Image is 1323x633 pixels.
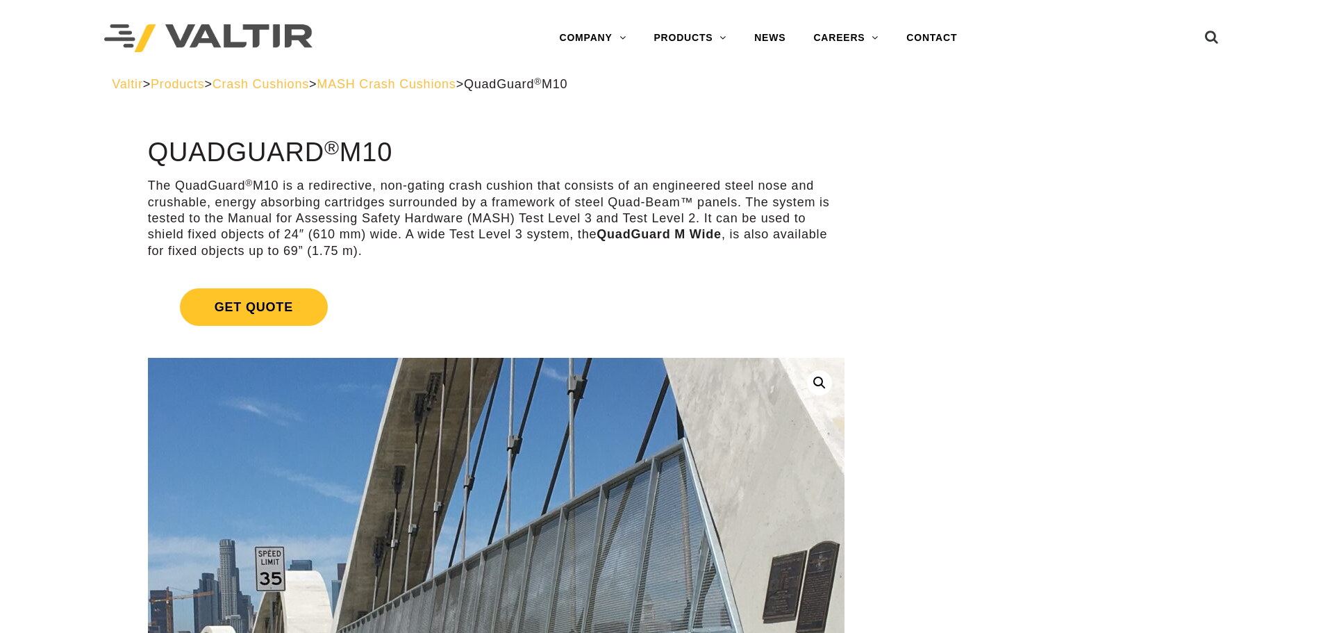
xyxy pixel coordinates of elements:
[464,77,567,91] span: QuadGuard M10
[112,77,142,91] a: Valtir
[148,138,844,167] h1: QuadGuard M10
[799,24,892,52] a: CAREERS
[317,77,456,91] a: MASH Crash Cushions
[534,76,542,87] sup: ®
[892,24,971,52] a: CONTACT
[545,24,640,52] a: COMPANY
[324,136,340,158] sup: ®
[640,24,740,52] a: PRODUCTS
[151,77,204,91] a: Products
[245,178,253,188] sup: ®
[104,24,313,53] img: Valtir
[597,227,722,241] strong: QuadGuard M Wide
[213,77,309,91] a: Crash Cushions
[148,178,844,259] p: The QuadGuard M10 is a redirective, non-gating crash cushion that consists of an engineered steel...
[740,24,799,52] a: NEWS
[148,272,844,343] a: Get Quote
[112,76,1211,92] div: > > > >
[180,288,328,326] span: Get Quote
